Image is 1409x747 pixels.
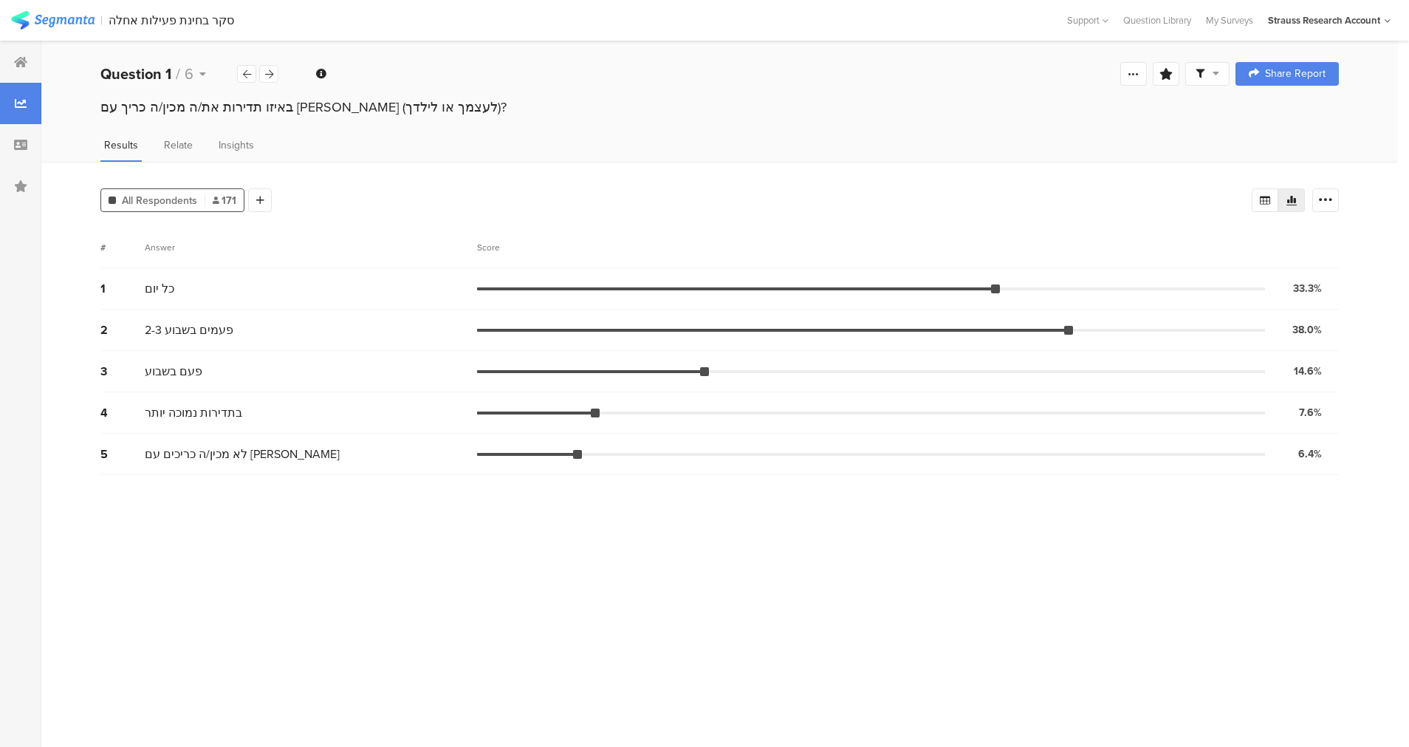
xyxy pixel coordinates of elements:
div: | [100,12,103,29]
div: Strauss Research Account [1268,13,1380,27]
div: 5 [100,446,145,463]
span: בתדירות נמוכה יותר [145,404,242,421]
span: Relate [164,137,193,153]
div: Score [477,241,508,254]
img: segmanta logo [11,11,95,30]
span: כל יום [145,280,174,297]
span: Results [104,137,138,153]
a: My Surveys [1199,13,1261,27]
span: פעם בשבוע [145,363,202,380]
div: 33.3% [1293,281,1322,296]
div: 4 [100,404,145,421]
div: Support [1067,9,1108,32]
a: Question Library [1116,13,1199,27]
span: All Respondents [122,193,197,208]
div: 38.0% [1292,322,1322,338]
span: Share Report [1265,69,1326,79]
div: 3 [100,363,145,380]
span: 2-3 פעמים בשבוע [145,321,233,338]
div: 14.6% [1294,364,1322,379]
span: 171 [213,193,236,208]
div: 2 [100,321,145,338]
div: 6.4% [1298,446,1322,462]
div: Answer [145,241,175,254]
b: Question 1 [100,63,171,85]
div: # [100,241,145,254]
div: 1 [100,280,145,297]
span: Insights [219,137,254,153]
div: באיזו תדירות את/ה מכין/ה כריך עם [PERSON_NAME] (לעצמך או לילדך)? [100,98,1339,117]
div: 7.6% [1299,405,1322,420]
span: 6 [185,63,193,85]
span: לא מכין/ה כריכים עם [PERSON_NAME] [145,446,340,463]
div: סקר בחינת פעילות אחלה [109,13,234,27]
span: / [176,63,180,85]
